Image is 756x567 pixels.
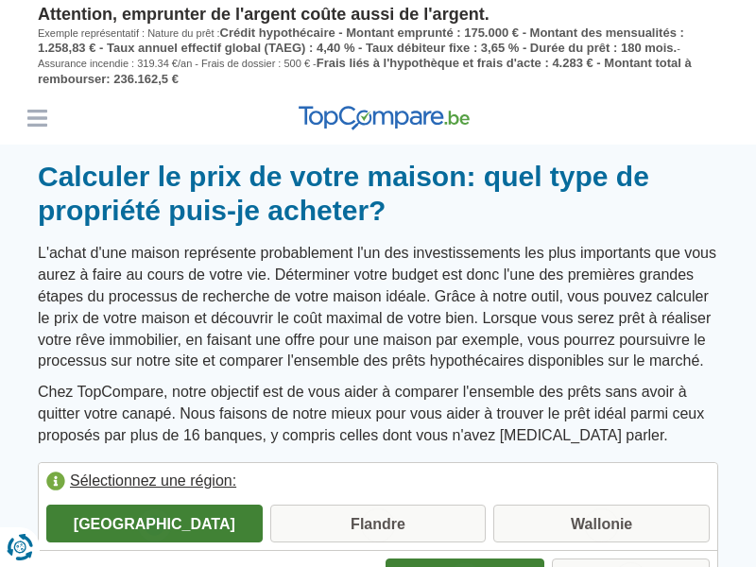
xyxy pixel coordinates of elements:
label: Flandre [270,505,487,542]
p: Attention, emprunter de l'argent coûte aussi de l'argent. [38,5,718,26]
label: Sélectionnez une région: [39,463,717,505]
h1: Calculer le prix de votre maison: quel type de propriété puis-je acheter? [38,160,718,228]
span: Crédit hypothécaire - Montant emprunté : 175.000 € - Montant des mensualités : 1.258,83 € - Taux ... [38,26,684,55]
button: Menu [23,104,51,132]
p: Chez TopCompare, notre objectif est de vous aider à comparer l'ensemble des prêts sans avoir à qu... [38,382,718,447]
span: Frais liés à l'hypothèque et frais d'acte : 4.283 € - Montant total à rembourser: 236.162,5 € [38,56,692,85]
p: L'achat d'une maison représente probablement l'un des investissements les plus importants que vou... [38,243,718,372]
label: [GEOGRAPHIC_DATA] [46,505,263,542]
p: Exemple représentatif : Nature du prêt : - Assurance incendie : 319.34 €/an - Frais de dossier : ... [38,26,718,88]
img: TopCompare [299,106,470,130]
label: Wallonie [493,505,710,542]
